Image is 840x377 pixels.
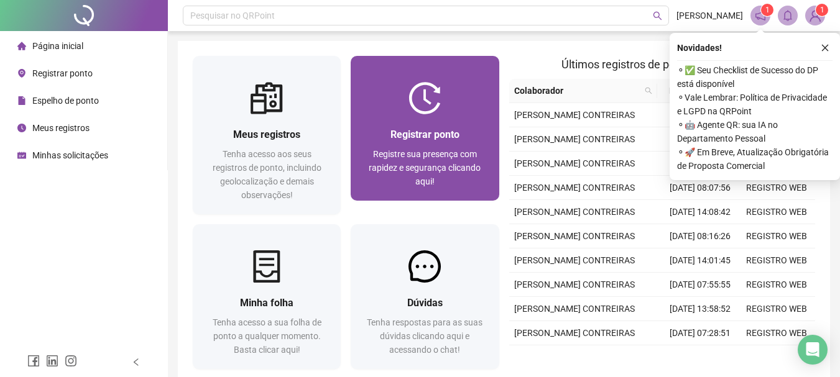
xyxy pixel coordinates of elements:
td: REGISTRO WEB [739,297,815,321]
span: 1 [820,6,824,14]
td: [DATE] 14:08:42 [662,200,739,224]
th: Data/Hora [657,79,731,103]
span: linkedin [46,355,58,367]
span: close [821,43,829,52]
td: [DATE] 14:01:41 [662,345,739,370]
span: Minhas solicitações [32,150,108,160]
span: [PERSON_NAME] [676,9,743,22]
span: Meus registros [32,123,90,133]
a: Meus registrosTenha acesso aos seus registros de ponto, incluindo geolocalização e demais observa... [193,56,341,214]
span: search [642,81,655,100]
span: search [645,87,652,94]
td: [DATE] 14:14:41 [662,103,739,127]
span: [PERSON_NAME] CONTREIRAS [514,328,635,338]
span: Página inicial [32,41,83,51]
td: [DATE] 07:55:55 [662,273,739,297]
a: DúvidasTenha respostas para as suas dúvidas clicando aqui e acessando o chat! [351,224,499,369]
span: [PERSON_NAME] CONTREIRAS [514,255,635,265]
td: REGISTRO WEB [739,200,815,224]
span: Registre sua presença com rapidez e segurança clicando aqui! [369,149,481,186]
span: [PERSON_NAME] CONTREIRAS [514,183,635,193]
span: instagram [65,355,77,367]
span: home [17,42,26,50]
td: REGISTRO WEB [739,273,815,297]
span: facebook [27,355,40,367]
td: [DATE] 07:28:51 [662,321,739,345]
td: REGISTRO WEB [739,248,815,273]
td: REGISTRO WEB [739,321,815,345]
td: [DATE] 14:19:27 [662,152,739,176]
td: REGISTRO WEB [739,224,815,248]
span: Espelho de ponto [32,96,99,106]
span: [PERSON_NAME] CONTREIRAS [514,158,635,168]
span: bell [782,10,793,21]
td: REGISTRO WEB [739,176,815,200]
td: [DATE] 08:07:56 [662,176,739,200]
td: [DATE] 08:07:20 [662,127,739,152]
a: Minha folhaTenha acesso a sua folha de ponto a qualquer momento. Basta clicar aqui! [193,224,341,369]
span: [PERSON_NAME] CONTREIRAS [514,134,635,144]
sup: Atualize o seu contato no menu Meus Dados [816,4,828,16]
span: Últimos registros de ponto sincronizados [561,58,762,71]
span: schedule [17,151,26,160]
sup: 1 [761,4,773,16]
span: environment [17,69,26,78]
td: REGISTRO WEB [739,345,815,370]
td: [DATE] 13:58:52 [662,297,739,321]
span: 1 [765,6,770,14]
span: Dúvidas [407,297,443,309]
span: Novidades ! [677,41,722,55]
span: Tenha respostas para as suas dúvidas clicando aqui e acessando o chat! [367,317,482,355]
span: Registrar ponto [32,68,93,78]
span: Meus registros [233,129,300,140]
span: [PERSON_NAME] CONTREIRAS [514,110,635,120]
td: [DATE] 14:01:45 [662,248,739,273]
span: [PERSON_NAME] CONTREIRAS [514,279,635,289]
span: file [17,96,26,105]
span: [PERSON_NAME] CONTREIRAS [514,207,635,217]
span: Tenha acesso a sua folha de ponto a qualquer momento. Basta clicar aqui! [213,317,321,355]
span: left [132,358,141,366]
span: [PERSON_NAME] CONTREIRAS [514,304,635,314]
div: Open Intercom Messenger [798,335,828,365]
span: Colaborador [514,84,640,98]
td: [DATE] 08:16:26 [662,224,739,248]
span: Tenha acesso aos seus registros de ponto, incluindo geolocalização e demais observações! [213,149,321,200]
span: Minha folha [240,297,293,309]
span: ⚬ 🤖 Agente QR: sua IA no Departamento Pessoal [677,118,833,145]
span: ⚬ 🚀 Em Breve, Atualização Obrigatória de Proposta Comercial [677,145,833,173]
span: [PERSON_NAME] CONTREIRAS [514,231,635,241]
span: ⚬ ✅ Seu Checklist de Sucesso do DP está disponível [677,63,833,91]
a: Registrar pontoRegistre sua presença com rapidez e segurança clicando aqui! [351,56,499,201]
span: search [653,11,662,20]
span: clock-circle [17,124,26,132]
img: 82023 [806,6,824,25]
span: notification [755,10,766,21]
span: Data/Hora [662,84,716,98]
span: ⚬ Vale Lembrar: Política de Privacidade e LGPD na QRPoint [677,91,833,118]
span: Registrar ponto [390,129,459,140]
